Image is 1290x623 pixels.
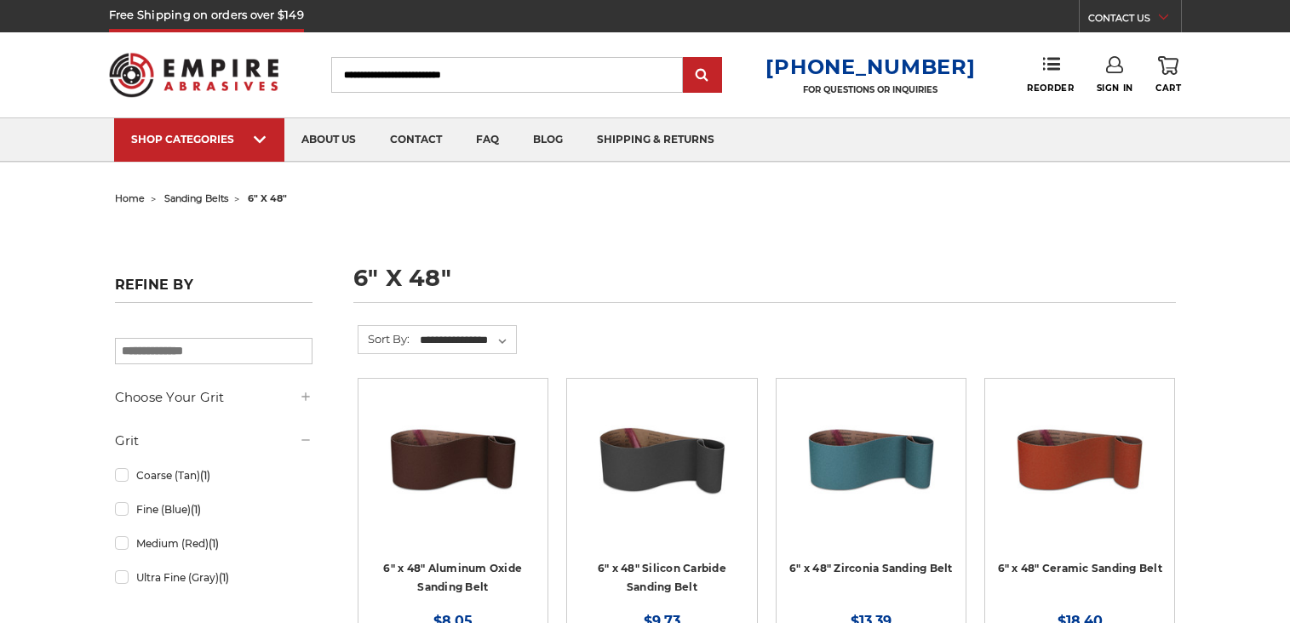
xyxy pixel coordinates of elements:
span: Reorder [1027,83,1074,94]
a: 6" x 48" Silicon Carbide Sanding Belt [598,562,726,594]
a: Ultra Fine (Gray) [115,563,312,592]
a: sanding belts [164,192,228,204]
span: (1) [219,571,229,584]
a: about us [284,118,373,162]
h5: Grit [115,431,312,451]
a: [PHONE_NUMBER] [765,54,975,79]
img: 6" x 48" Aluminum Oxide Sanding Belt [385,391,521,527]
img: 6" x 48" Zirconia Sanding Belt [803,391,939,527]
img: Empire Abrasives [109,42,279,108]
img: 6" x 48" Silicon Carbide File Belt [593,391,730,527]
select: Sort By: [417,328,516,353]
input: Submit [685,59,720,93]
a: Fine (Blue) [115,494,312,524]
span: Sign In [1097,83,1133,94]
a: CONTACT US [1088,9,1181,32]
a: Cart [1155,56,1181,94]
a: 6" x 48" Aluminum Oxide Sanding Belt [370,391,536,556]
img: 6" x 48" Ceramic Sanding Belt [1012,391,1148,527]
a: 6" x 48" Aluminum Oxide Sanding Belt [383,562,522,594]
a: 6" x 48" Zirconia Sanding Belt [788,391,954,556]
label: Sort By: [358,326,410,352]
h5: Refine by [115,277,312,303]
span: (1) [200,469,210,482]
span: Cart [1155,83,1181,94]
a: faq [459,118,516,162]
a: Reorder [1027,56,1074,93]
a: contact [373,118,459,162]
a: 6" x 48" Ceramic Sanding Belt [997,391,1162,556]
a: Coarse (Tan) [115,460,312,490]
a: home [115,192,145,204]
a: blog [516,118,580,162]
h5: Choose Your Grit [115,387,312,408]
h1: 6" x 48" [353,266,1176,303]
p: FOR QUESTIONS OR INQUIRIES [765,84,975,95]
span: (1) [209,537,219,550]
span: 6" x 48" [248,192,287,204]
a: 6" x 48" Silicon Carbide File Belt [579,391,744,556]
span: (1) [191,503,201,516]
a: shipping & returns [580,118,731,162]
div: SHOP CATEGORIES [131,133,267,146]
a: Medium (Red) [115,529,312,558]
a: 6" x 48" Ceramic Sanding Belt [998,562,1162,574]
a: 6" x 48" Zirconia Sanding Belt [789,562,953,574]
